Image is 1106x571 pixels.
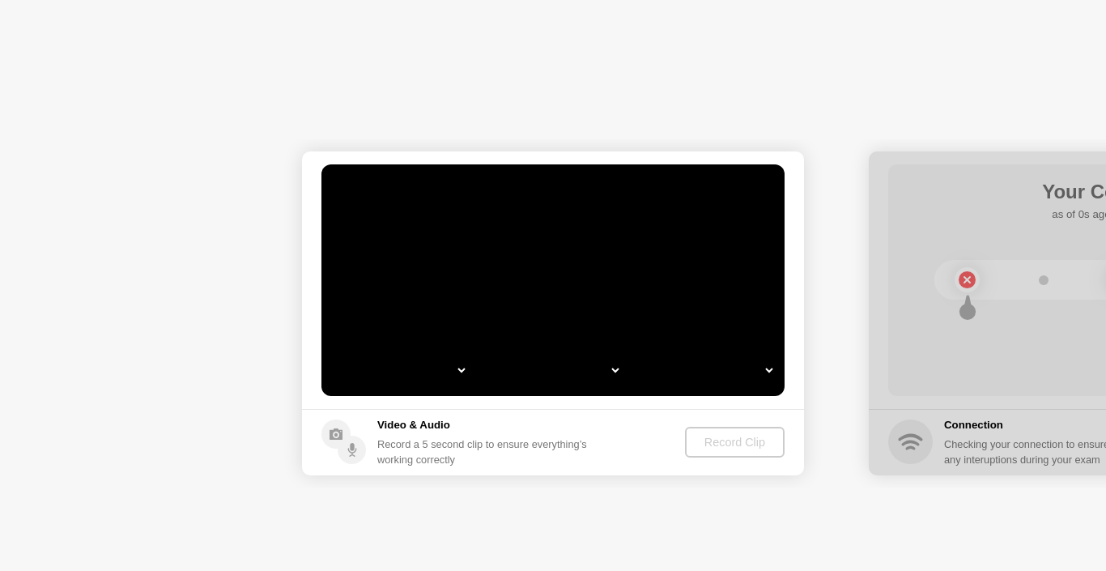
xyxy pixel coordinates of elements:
div: Record Clip [691,436,778,449]
button: Record Clip [685,427,785,458]
select: Available cameras [330,354,468,386]
div: Record a 5 second clip to ensure everything’s working correctly [377,437,593,467]
select: Available speakers [483,354,622,386]
h5: Video & Audio [377,417,593,433]
select: Available microphones [637,354,776,386]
